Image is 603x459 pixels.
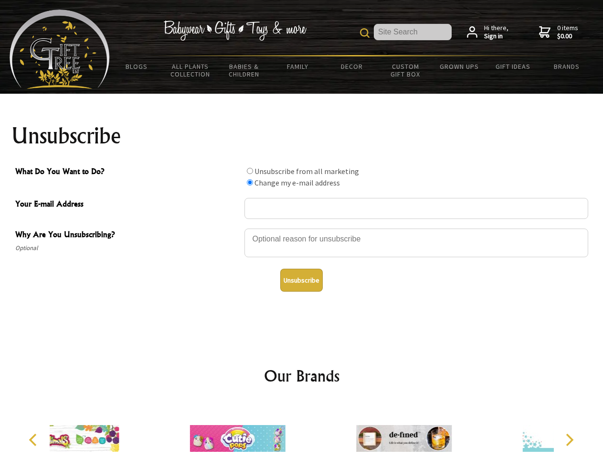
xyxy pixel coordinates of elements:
[539,24,578,41] a: 0 items$0.00
[559,429,580,450] button: Next
[15,229,240,242] span: Why Are You Unsubscribing?
[244,229,588,257] textarea: Why Are You Unsubscribing?
[557,32,578,41] strong: $0.00
[379,56,433,84] a: Custom Gift Box
[217,56,271,84] a: Babies & Children
[374,24,452,40] input: Site Search
[325,56,379,76] a: Decor
[360,28,370,38] img: product search
[254,178,340,187] label: Change my e-mail address
[484,32,508,41] strong: Sign in
[15,242,240,254] span: Optional
[254,166,359,176] label: Unsubscribe from all marketing
[11,124,592,147] h1: Unsubscribe
[19,364,584,387] h2: Our Brands
[164,56,218,84] a: All Plants Collection
[271,56,325,76] a: Family
[557,23,578,41] span: 0 items
[540,56,594,76] a: Brands
[247,179,253,186] input: What Do You Want to Do?
[244,198,588,219] input: Your E-mail Address
[467,24,508,41] a: Hi there,Sign in
[486,56,540,76] a: Gift Ideas
[432,56,486,76] a: Grown Ups
[163,21,307,41] img: Babywear - Gifts - Toys & more
[15,198,240,212] span: Your E-mail Address
[24,429,45,450] button: Previous
[10,10,110,89] img: Babyware - Gifts - Toys and more...
[280,269,323,292] button: Unsubscribe
[484,24,508,41] span: Hi there,
[247,168,253,174] input: What Do You Want to Do?
[15,165,240,179] span: What Do You Want to Do?
[110,56,164,76] a: BLOGS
